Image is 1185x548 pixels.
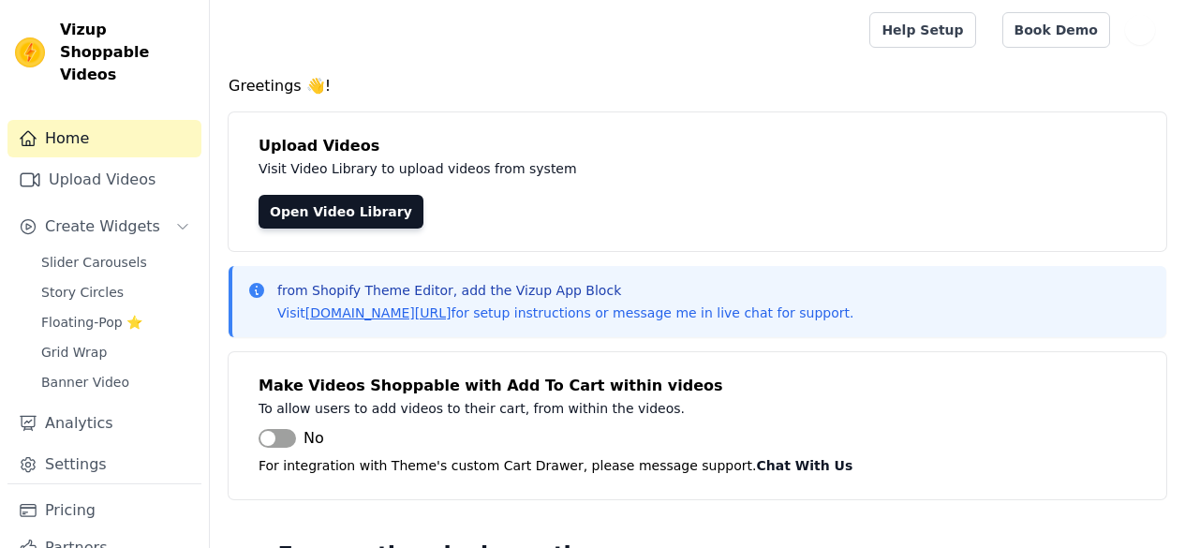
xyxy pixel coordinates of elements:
button: No [259,427,324,450]
img: Vizup [15,37,45,67]
span: Floating-Pop ⭐ [41,313,142,332]
a: Help Setup [869,12,975,48]
a: Grid Wrap [30,339,201,365]
a: Slider Carousels [30,249,201,275]
p: Visit Video Library to upload videos from system [259,157,1098,180]
h4: Upload Videos [259,135,1136,157]
a: Upload Videos [7,161,201,199]
p: from Shopify Theme Editor, add the Vizup App Block [277,281,853,300]
p: For integration with Theme's custom Cart Drawer, please message support. [259,454,1136,477]
p: To allow users to add videos to their cart, from within the videos. [259,397,1098,420]
a: Home [7,120,201,157]
a: [DOMAIN_NAME][URL] [305,305,452,320]
span: Create Widgets [45,215,160,238]
span: Vizup Shoppable Videos [60,19,194,86]
span: Slider Carousels [41,253,147,272]
button: Create Widgets [7,208,201,245]
a: Settings [7,446,201,483]
a: Book Demo [1002,12,1110,48]
h4: Make Videos Shoppable with Add To Cart within videos [259,375,1136,397]
span: No [304,427,324,450]
span: Story Circles [41,283,124,302]
p: Visit for setup instructions or message me in live chat for support. [277,304,853,322]
span: Grid Wrap [41,343,107,362]
span: Banner Video [41,373,129,392]
a: Floating-Pop ⭐ [30,309,201,335]
a: Banner Video [30,369,201,395]
a: Analytics [7,405,201,442]
a: Pricing [7,492,201,529]
button: Chat With Us [757,454,853,477]
h4: Greetings 👋! [229,75,1166,97]
a: Open Video Library [259,195,423,229]
a: Story Circles [30,279,201,305]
